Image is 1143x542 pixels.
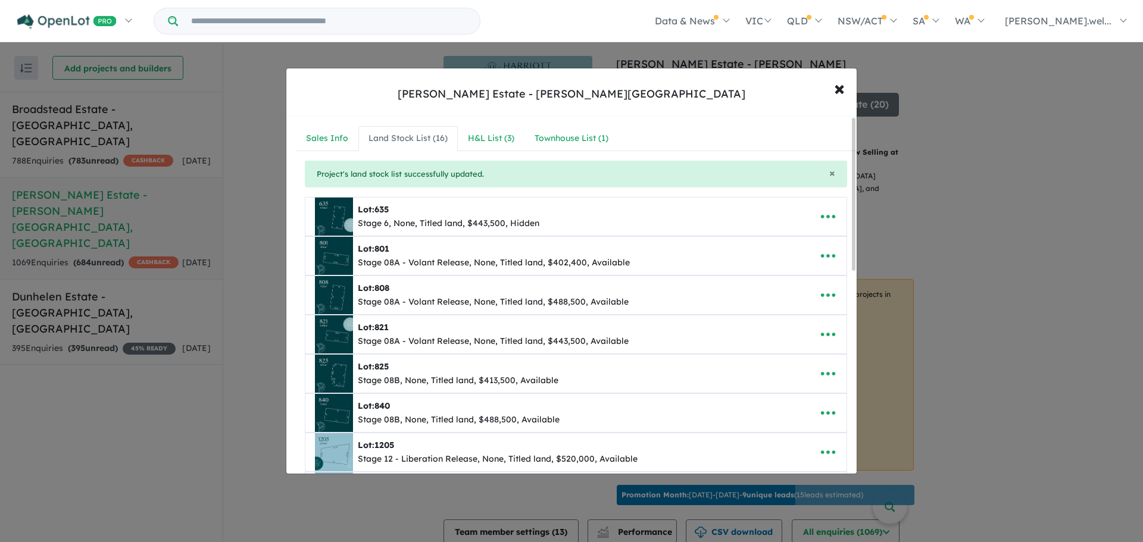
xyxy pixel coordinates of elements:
span: × [834,75,845,101]
img: Harriott%20Estate%20-%20Armstrong%20Creek%20-%20Lot%20801___1756770732.jpg [315,237,353,275]
span: 840 [374,400,390,411]
button: Close [829,168,835,178]
div: Stage 08A - Volant Release, None, Titled land, $443,500, Available [358,334,629,349]
span: [PERSON_NAME].wel... [1005,15,1111,27]
img: Openlot PRO Logo White [17,14,117,29]
div: Project's land stock list successfully updated. [305,161,847,188]
b: Lot: [358,440,394,450]
img: Harriott%20Estate%20-%20Armstrong%20Creek%20-%20Lot%20825___1756871740.jpg [315,355,353,393]
b: Lot: [358,400,390,411]
span: 1205 [374,440,394,450]
div: H&L List ( 3 ) [468,131,514,146]
div: Stage 08B, None, Titled land, $413,500, Available [358,374,558,388]
img: Harriott%20Estate%20-%20Armstrong%20Creek%20-%20Lot%201247___1756870787.jpg [315,472,353,510]
div: Townhouse List ( 1 ) [535,131,608,146]
div: Sales Info [306,131,348,146]
b: Lot: [358,204,389,215]
div: Stage 08B, None, Titled land, $488,500, Available [358,413,560,427]
span: 808 [374,283,389,293]
img: Harriott%20Estate%20-%20Armstrong%20Creek%20-%20Lot%20840___1756871789.jpg [315,394,353,432]
div: Stage 08A - Volant Release, None, Titled land, $488,500, Available [358,295,629,309]
div: [PERSON_NAME] Estate - [PERSON_NAME][GEOGRAPHIC_DATA] [398,86,745,102]
span: 821 [374,322,389,333]
b: Lot: [358,283,389,293]
b: Lot: [358,361,389,372]
div: Stage 08A - Volant Release, None, Titled land, $402,400, Available [358,256,630,270]
img: Harriott%20Estate%20-%20Armstrong%20Creek%20-%20Lot%201205___1756853422.png [315,433,353,471]
div: Stage 12 - Liberation Release, None, Titled land, $520,000, Available [358,452,638,466]
img: Harriott%20Estate%20-%20Armstrong%20Creek%20-%20Lot%20808___1756770733.jpg [315,276,353,314]
img: Harriott%20Estate%20-%20Armstrong%20Creek%20-%20Lot%20821___1756770815.png [315,315,353,353]
span: 825 [374,361,389,372]
b: Lot: [358,322,389,333]
span: × [829,166,835,180]
div: Land Stock List ( 16 ) [368,131,448,146]
input: Try estate name, suburb, builder or developer [180,8,477,34]
span: 801 [374,243,389,254]
div: Stage 6, None, Titled land, $443,500, Hidden [358,217,539,231]
img: Harriott%20Estate%20-%20Armstrong%20Creek%20-%20Lot%20635___1756870672.png [315,198,353,236]
b: Lot: [358,243,389,254]
span: 635 [374,204,389,215]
